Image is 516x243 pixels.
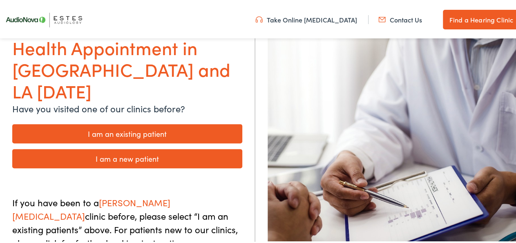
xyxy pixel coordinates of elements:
[255,13,357,22] a: Take Online [MEDICAL_DATA]
[12,100,242,114] p: Have you visited one of our clinics before?
[255,13,263,22] img: utility icon
[12,123,242,142] a: I am an existing patient
[378,13,386,22] img: utility icon
[378,13,422,22] a: Contact Us
[12,147,242,167] a: I am a new patient
[12,13,242,100] h1: Schedule Your Hearing Health Appointment in [GEOGRAPHIC_DATA] and LA [DATE]
[12,194,170,221] span: [PERSON_NAME] [MEDICAL_DATA]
